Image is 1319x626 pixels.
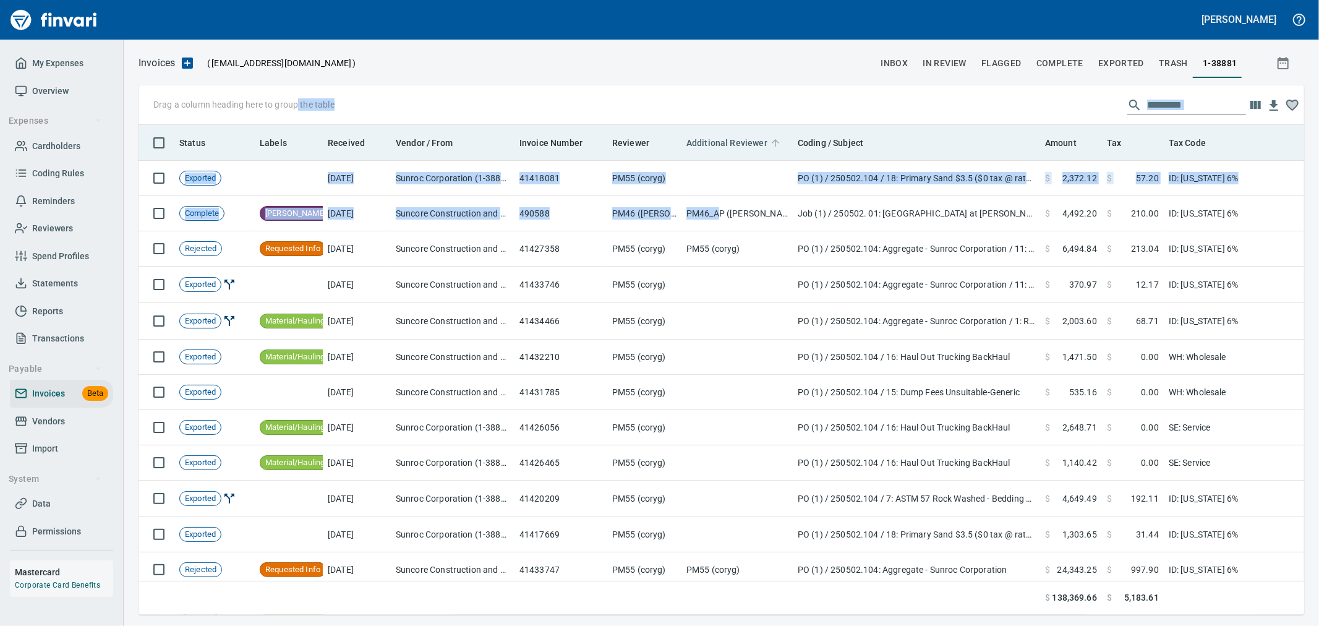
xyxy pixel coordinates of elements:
[1107,135,1137,150] span: Tax
[180,493,221,505] span: Exported
[32,276,78,291] span: Statements
[681,196,793,231] td: PM46_AP ([PERSON_NAME], [PERSON_NAME], [PERSON_NAME], [PERSON_NAME])
[1107,492,1112,505] span: $
[607,303,681,340] td: PM55 (coryg)
[1107,278,1112,291] span: $
[1164,517,1318,552] td: ID: [US_STATE] 6%
[1107,135,1121,150] span: Tax
[323,340,391,375] td: [DATE]
[396,135,469,150] span: Vendor / From
[1136,278,1159,291] span: 12.17
[32,331,84,346] span: Transactions
[260,135,287,150] span: Labels
[1045,351,1050,363] span: $
[1045,564,1050,576] span: $
[180,243,221,255] span: Rejected
[1107,386,1112,398] span: $
[793,552,1040,588] td: PO (1) / 250502.104: Aggregate - Sunroc Corporation
[881,56,908,71] span: inbox
[514,161,607,196] td: 41418081
[4,468,107,491] button: System
[10,325,113,353] a: Transactions
[1107,591,1112,604] span: $
[139,56,175,71] p: Invoices
[1164,161,1318,196] td: ID: [US_STATE] 6%
[793,231,1040,267] td: PO (1) / 250502.104: Aggregate - Sunroc Corporation / 11: Pit Run 6" Minus + Borrow
[391,196,514,231] td: Suncore Construction and Materials Inc. (1-38881)
[323,481,391,517] td: [DATE]
[1136,172,1159,184] span: 57.20
[1107,242,1112,255] span: $
[1045,207,1050,220] span: $
[15,565,113,579] h6: Mastercard
[32,139,80,154] span: Cardholders
[180,279,221,291] span: Exported
[10,490,113,518] a: Data
[1131,564,1159,576] span: 997.90
[1107,207,1112,220] span: $
[1164,481,1318,517] td: ID: [US_STATE] 6%
[1199,10,1279,29] button: [PERSON_NAME]
[180,351,221,363] span: Exported
[32,414,65,429] span: Vendors
[10,132,113,160] a: Cardholders
[1131,207,1159,220] span: 210.00
[1069,386,1097,398] span: 535.16
[1107,351,1112,363] span: $
[1136,528,1159,541] span: 31.44
[1045,591,1050,604] span: $
[260,422,330,434] span: Material/Hauling
[607,410,681,445] td: PM55 (coryg)
[10,242,113,270] a: Spend Profiles
[260,351,330,363] span: Material/Hauling
[798,135,879,150] span: Coding / Subject
[10,518,113,546] a: Permissions
[1045,315,1050,327] span: $
[4,109,107,132] button: Expenses
[1062,207,1097,220] span: 4,492.20
[1131,492,1159,505] span: 192.11
[32,304,63,319] span: Reports
[1057,564,1097,576] span: 24,343.25
[519,135,583,150] span: Invoice Number
[607,340,681,375] td: PM55 (coryg)
[793,303,1040,340] td: PO (1) / 250502.104: Aggregate - Sunroc Corporation / 1: Roadbase 3/4" Agg for Base
[686,135,767,150] span: Additional Reviewer
[1045,421,1050,434] span: $
[1164,375,1318,410] td: WH: Wholesale
[607,231,681,267] td: PM55 (coryg)
[607,196,681,231] td: PM46 ([PERSON_NAME], [PERSON_NAME], [PERSON_NAME], [PERSON_NAME])
[179,135,205,150] span: Status
[180,173,221,184] span: Exported
[32,496,51,512] span: Data
[1141,457,1159,469] span: 0.00
[1131,242,1159,255] span: 213.04
[1052,591,1097,604] span: 138,369.66
[1098,56,1144,71] span: Exported
[1202,13,1276,26] h5: [PERSON_NAME]
[391,445,514,481] td: Sunroc Corporation (1-38881)
[1164,267,1318,303] td: ID: [US_STATE] 6%
[1107,564,1112,576] span: $
[153,98,335,111] p: Drag a column heading here to group the table
[686,135,783,150] span: Additional Reviewer
[1203,56,1237,71] span: 1-38881
[180,422,221,434] span: Exported
[1045,528,1050,541] span: $
[260,457,330,469] span: Material/Hauling
[200,57,356,69] p: ( )
[4,358,107,380] button: Payable
[10,49,113,77] a: My Expenses
[1124,591,1159,604] span: 5,183.61
[10,435,113,463] a: Import
[1045,386,1050,398] span: $
[323,267,391,303] td: [DATE]
[1045,135,1077,150] span: Amount
[923,56,967,71] span: In Review
[323,375,391,410] td: [DATE]
[32,386,65,401] span: Invoices
[10,187,113,215] a: Reminders
[32,166,84,181] span: Coding Rules
[514,445,607,481] td: 41426465
[260,315,330,327] span: Material/Hauling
